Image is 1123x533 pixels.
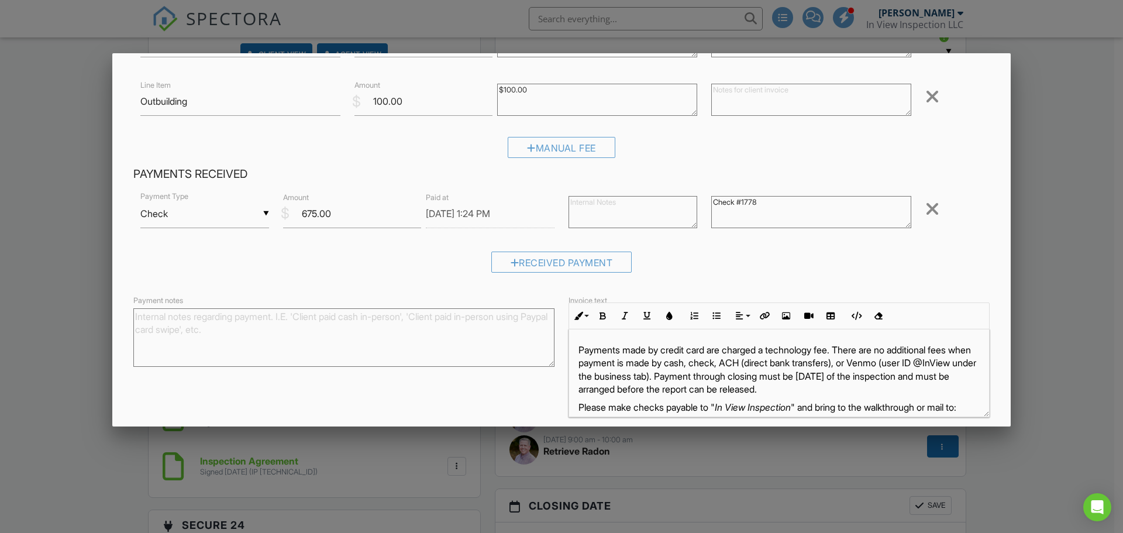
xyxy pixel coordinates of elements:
[705,305,728,327] button: Unordered List
[497,84,697,116] textarea: $100.00
[140,191,188,202] label: Payment Type
[491,260,632,271] a: Received Payment
[753,305,775,327] button: Insert Link (Ctrl+K)
[133,295,183,306] label: Payment notes
[819,305,842,327] button: Insert Table
[569,295,607,306] label: Invoice text
[797,305,819,327] button: Insert Video
[867,305,889,327] button: Clear Formatting
[775,305,797,327] button: Insert Image (Ctrl+P)
[731,305,753,327] button: Align
[591,305,614,327] button: Bold (Ctrl+B)
[715,401,791,413] em: In View Inspection
[140,80,171,91] label: Line Item
[354,80,380,91] label: Amount
[578,401,980,414] p: Please make checks payable to " " and bring to the walkthrough or mail to:
[683,305,705,327] button: Ordered List
[508,145,615,157] a: Manual Fee
[578,343,980,396] p: Payments made by credit card are charged a technology fee. There are no additional fees when paym...
[1083,493,1111,521] div: Open Intercom Messenger
[133,167,990,182] h4: Payments Received
[283,192,309,203] label: Amount
[352,92,361,112] div: $
[711,196,911,228] textarea: Check #1778
[569,305,591,327] button: Inline Style
[491,252,632,273] div: Received Payment
[281,204,290,223] div: $
[426,192,449,203] label: Paid at
[508,137,615,158] div: Manual Fee
[845,305,867,327] button: Code View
